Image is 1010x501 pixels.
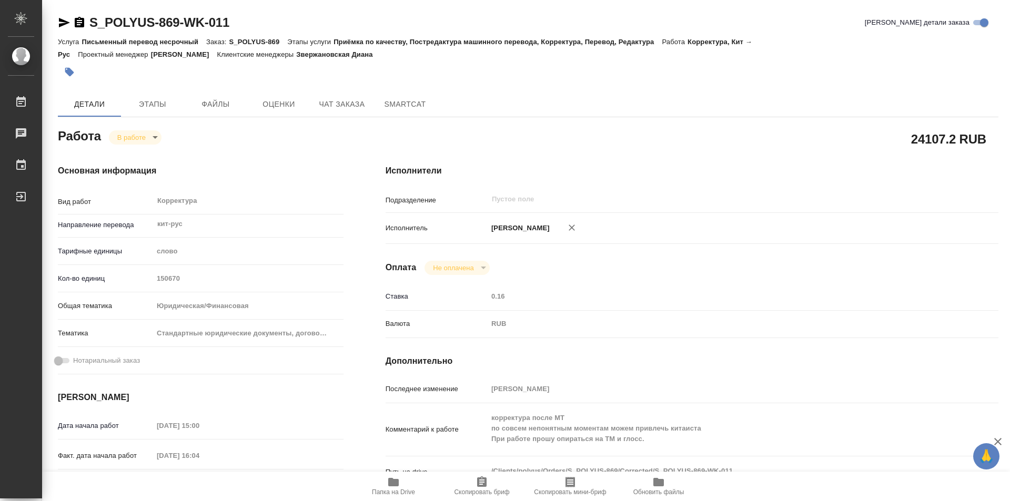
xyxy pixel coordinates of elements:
span: SmartCat [380,98,430,111]
h4: Исполнители [386,165,998,177]
button: Не оплачена [430,263,477,272]
input: Пустое поле [153,418,245,433]
p: Дата начала работ [58,421,153,431]
p: Тематика [58,328,153,339]
textarea: /Clients/polyus/Orders/S_POLYUS-869/Corrected/S_POLYUS-869-WK-011 [488,462,947,480]
textarea: корректура после МТ по совсем непонятным моментам можем привлечь китаиста При работе прошу опират... [488,409,947,448]
p: Вид работ [58,197,153,207]
p: Подразделение [386,195,488,206]
div: Юридическая/Финансовая [153,297,344,315]
span: Детали [64,98,115,111]
h4: Основная информация [58,165,344,177]
p: [PERSON_NAME] [488,223,550,233]
button: Обновить файлы [614,472,703,501]
p: Путь на drive [386,467,488,477]
p: Направление перевода [58,220,153,230]
span: Папка на Drive [372,488,415,496]
a: S_POLYUS-869-WK-011 [89,15,229,29]
p: Работа [662,38,688,46]
div: Стандартные юридические документы, договоры, уставы [153,324,344,342]
h4: Оплата [386,261,417,274]
p: Заказ: [206,38,229,46]
h4: Дополнительно [386,355,998,367]
div: слово [153,242,344,260]
p: Ставка [386,291,488,302]
p: Исполнитель [386,223,488,233]
button: 🙏 [973,443,999,469]
button: В работе [114,133,149,142]
p: S_POLYUS-869 [229,38,287,46]
p: Последнее изменение [386,384,488,394]
div: RUB [488,315,947,333]
input: Пустое поле [488,381,947,396]
input: Пустое поле [491,193,923,206]
div: В работе [425,261,489,275]
p: Кол-во единиц [58,273,153,284]
p: Валюта [386,319,488,329]
p: Услуга [58,38,82,46]
span: Чат заказа [317,98,367,111]
button: Скопировать ссылку для ЯМессенджера [58,16,70,29]
div: В работе [109,130,161,145]
input: Пустое поле [153,448,245,463]
button: Скопировать ссылку [73,16,86,29]
span: Оценки [254,98,304,111]
span: Этапы [127,98,178,111]
input: Пустое поле [153,271,344,286]
p: Факт. дата начала работ [58,451,153,461]
span: [PERSON_NAME] детали заказа [865,17,969,28]
span: Скопировать мини-бриф [534,488,606,496]
p: Приёмка по качеству, Постредактура машинного перевода, Корректура, Перевод, Редактура [334,38,662,46]
p: Этапы услуги [287,38,334,46]
span: Скопировать бриф [454,488,509,496]
p: Звержановская Диана [296,50,380,58]
h2: Работа [58,126,101,145]
span: 🙏 [977,445,995,467]
button: Удалить исполнителя [560,216,583,239]
button: Добавить тэг [58,60,81,84]
button: Скопировать мини-бриф [526,472,614,501]
p: Письменный перевод несрочный [82,38,206,46]
h4: [PERSON_NAME] [58,391,344,404]
span: Обновить файлы [633,488,684,496]
p: Комментарий к работе [386,424,488,435]
span: Файлы [190,98,241,111]
h2: 24107.2 RUB [911,130,986,148]
p: Клиентские менеджеры [217,50,297,58]
button: Скопировать бриф [438,472,526,501]
span: Нотариальный заказ [73,355,140,366]
button: Папка на Drive [349,472,438,501]
p: Тарифные единицы [58,246,153,257]
p: [PERSON_NAME] [151,50,217,58]
input: Пустое поле [488,289,947,304]
p: Проектный менеджер [78,50,150,58]
p: Общая тематика [58,301,153,311]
